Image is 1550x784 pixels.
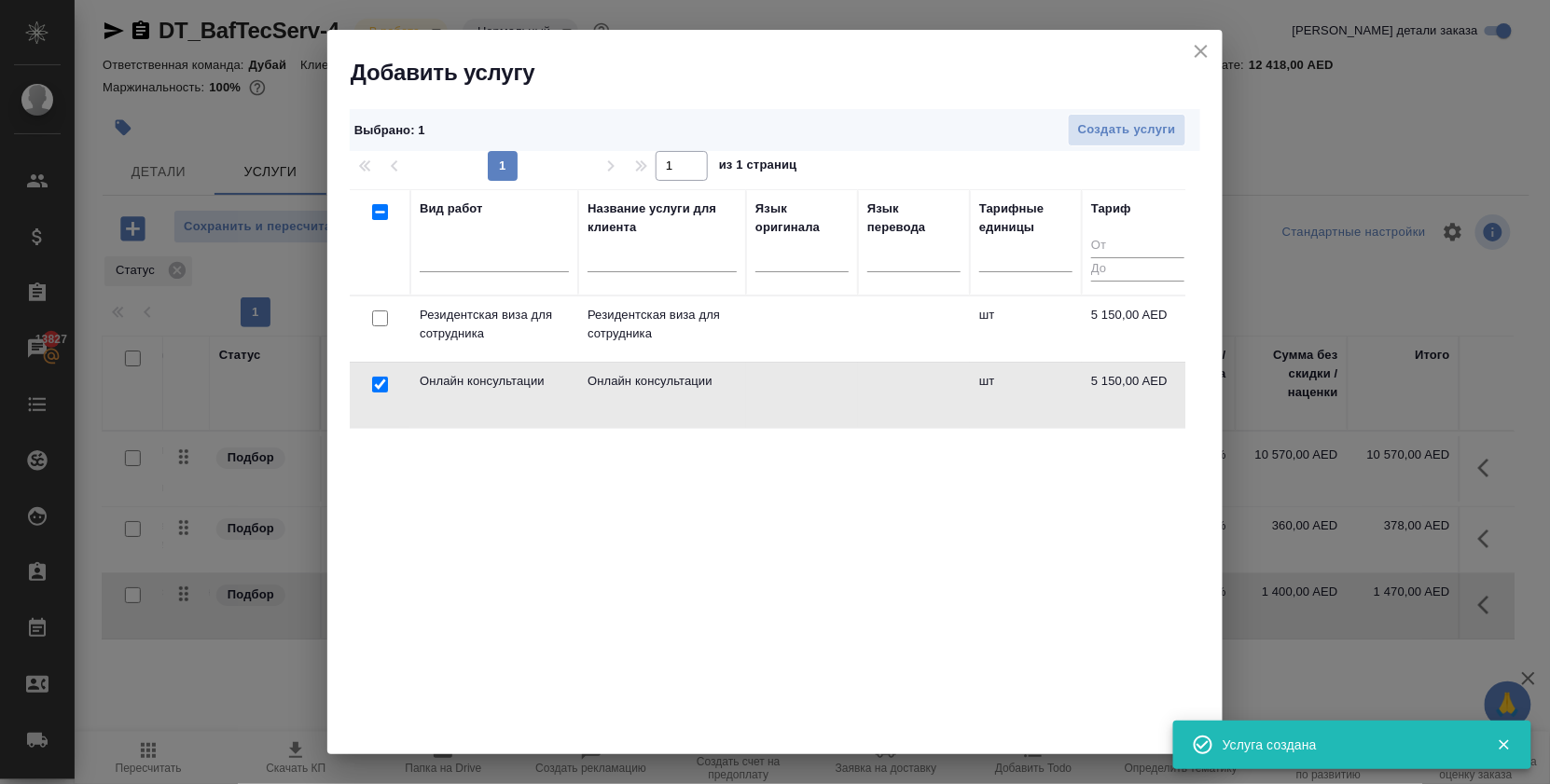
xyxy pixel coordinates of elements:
td: шт [970,296,1082,362]
div: Услуга создана [1223,736,1469,754]
p: Резидентская виза для сотрудника [420,306,569,343]
span: Создать услуги [1078,119,1176,141]
div: Вид работ [420,199,483,218]
button: Закрыть [1485,736,1523,753]
td: 5 150,00 AED [1082,363,1194,428]
input: До [1091,257,1184,281]
div: Название услуги для клиента [588,199,737,237]
p: Онлайн консультации [588,372,737,391]
div: Тарифные единицы [979,199,1073,237]
p: Онлайн консультации [420,372,569,391]
button: close [1187,37,1215,65]
input: От [1091,235,1184,258]
div: Тариф [1091,199,1131,218]
button: Создать услуги [1068,114,1186,146]
td: 5 150,00 AED [1082,296,1194,362]
span: Выбрано : 1 [354,123,425,137]
h2: Добавить услугу [351,58,1223,88]
div: Язык оригинала [755,199,849,237]
p: Резидентская виза для сотрудника [588,306,737,343]
td: шт [970,363,1082,428]
div: Язык перевода [867,199,961,237]
span: из 1 страниц [719,154,797,181]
